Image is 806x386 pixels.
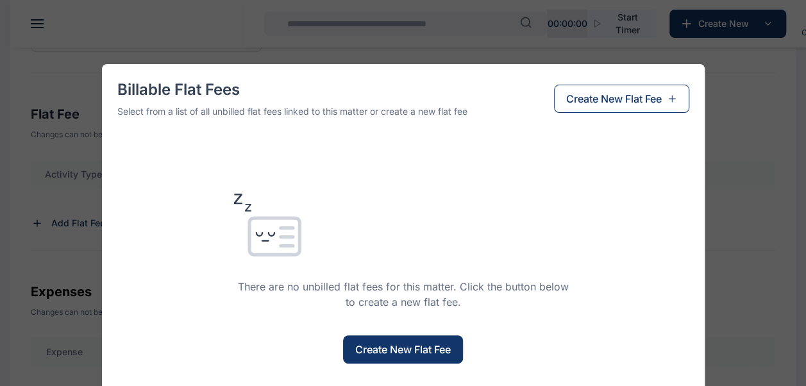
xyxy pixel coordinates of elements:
[554,85,689,113] button: Create New Flat Fee
[667,94,677,104] img: BlueAddIcon.935cc5ff.svg
[117,80,467,100] h4: Billable Flat Fees
[355,342,451,357] span: Create New Flat Fee
[233,194,302,264] img: no-preview-img.b92f214b.svg
[566,91,662,106] span: Create New Flat Fee
[343,335,463,364] button: Create New Flat Fee
[233,279,573,310] p: There are no unbilled flat fees for this matter. Click the button below to create a new flat fee.
[117,105,467,118] p: Select from a list of all unbilled flat fees linked to this matter or create a new flat fee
